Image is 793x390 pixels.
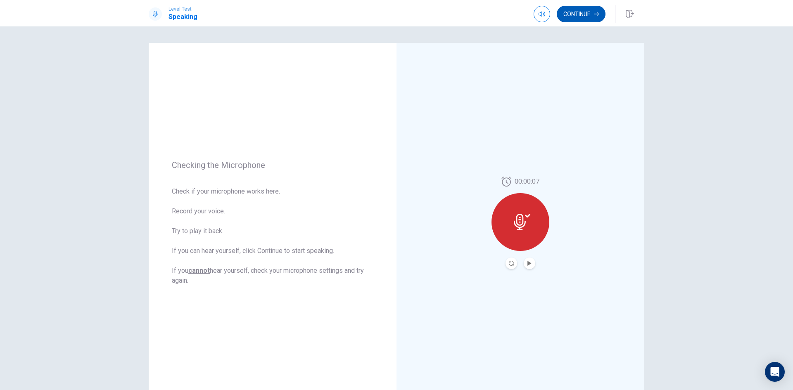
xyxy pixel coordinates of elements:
[765,362,785,382] div: Open Intercom Messenger
[515,177,539,187] span: 00:00:07
[188,267,210,274] u: cannot
[524,258,535,269] button: Play Audio
[172,187,373,286] span: Check if your microphone works here. Record your voice. Try to play it back. If you can hear your...
[506,258,517,269] button: Record Again
[169,12,197,22] h1: Speaking
[169,6,197,12] span: Level Test
[557,6,605,22] button: Continue
[172,160,373,170] span: Checking the Microphone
